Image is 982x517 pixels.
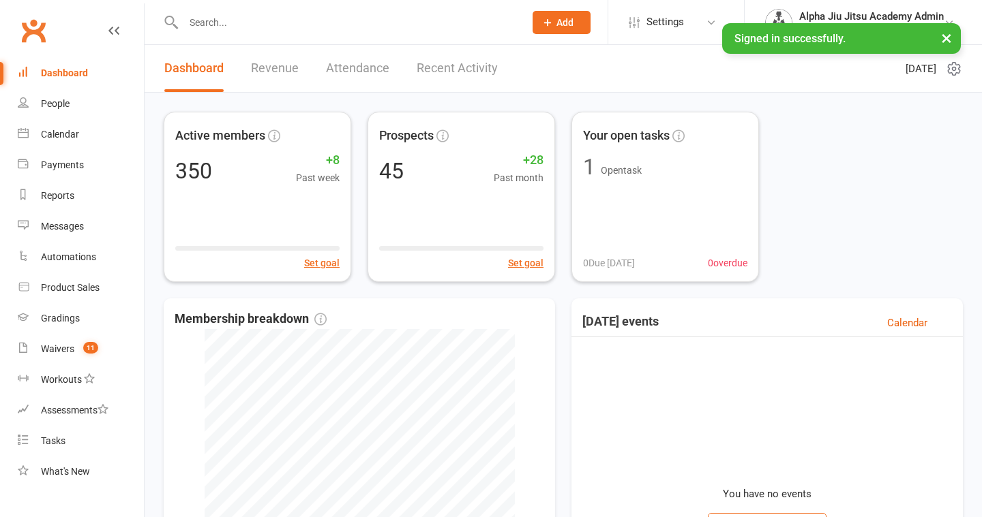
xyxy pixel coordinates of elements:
[18,150,144,181] a: Payments
[41,435,65,446] div: Tasks
[18,181,144,211] a: Reports
[765,9,792,36] img: thumb_image1751406779.png
[556,17,574,28] span: Add
[179,13,515,32] input: Search...
[41,313,80,324] div: Gradings
[41,251,96,262] div: Automations
[583,156,595,178] div: 1
[41,67,88,78] div: Dashboard
[41,221,84,232] div: Messages
[887,315,927,331] a: Calendar
[18,395,144,426] a: Assessments
[18,303,144,334] a: Gradings
[379,160,404,182] div: 45
[175,126,265,146] span: Active members
[18,456,144,487] a: What's New
[533,11,591,34] button: Add
[494,170,544,185] span: Past month
[18,211,144,242] a: Messages
[16,14,50,48] a: Clubworx
[41,374,82,385] div: Workouts
[417,45,498,92] a: Recent Activity
[326,45,389,92] a: Attendance
[41,129,79,140] div: Calendar
[906,61,936,77] span: [DATE]
[41,343,74,354] div: Waivers
[296,170,340,185] span: Past week
[646,7,684,37] span: Settings
[41,282,100,293] div: Product Sales
[41,190,74,201] div: Reports
[582,315,659,331] h3: [DATE] events
[934,23,959,52] button: ×
[708,255,747,270] span: 0 overdue
[18,242,144,272] a: Automations
[18,89,144,119] a: People
[18,334,144,364] a: Waivers 11
[18,364,144,395] a: Workouts
[18,58,144,89] a: Dashboard
[734,32,846,45] span: Signed in successfully.
[494,151,544,170] span: +28
[18,272,144,303] a: Product Sales
[583,255,635,270] span: 0 Due [DATE]
[41,405,108,416] div: Assessments
[18,426,144,456] a: Tasks
[83,342,98,354] span: 11
[601,165,642,176] span: Open task
[304,255,340,270] button: Set goal
[296,151,340,170] span: +8
[41,466,90,477] div: What's New
[18,119,144,150] a: Calendar
[164,45,224,92] a: Dashboard
[251,45,299,92] a: Revenue
[799,10,944,22] div: Alpha Jiu Jitsu Academy Admin
[41,98,70,109] div: People
[175,160,212,182] div: 350
[508,255,544,270] button: Set goal
[583,126,670,146] span: Your open tasks
[379,126,434,146] span: Prospects
[723,486,812,502] p: You have no events
[175,309,327,329] span: Membership breakdown
[799,22,944,35] div: Alpha Jiu Jitsu Academy
[41,159,84,170] div: Payments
